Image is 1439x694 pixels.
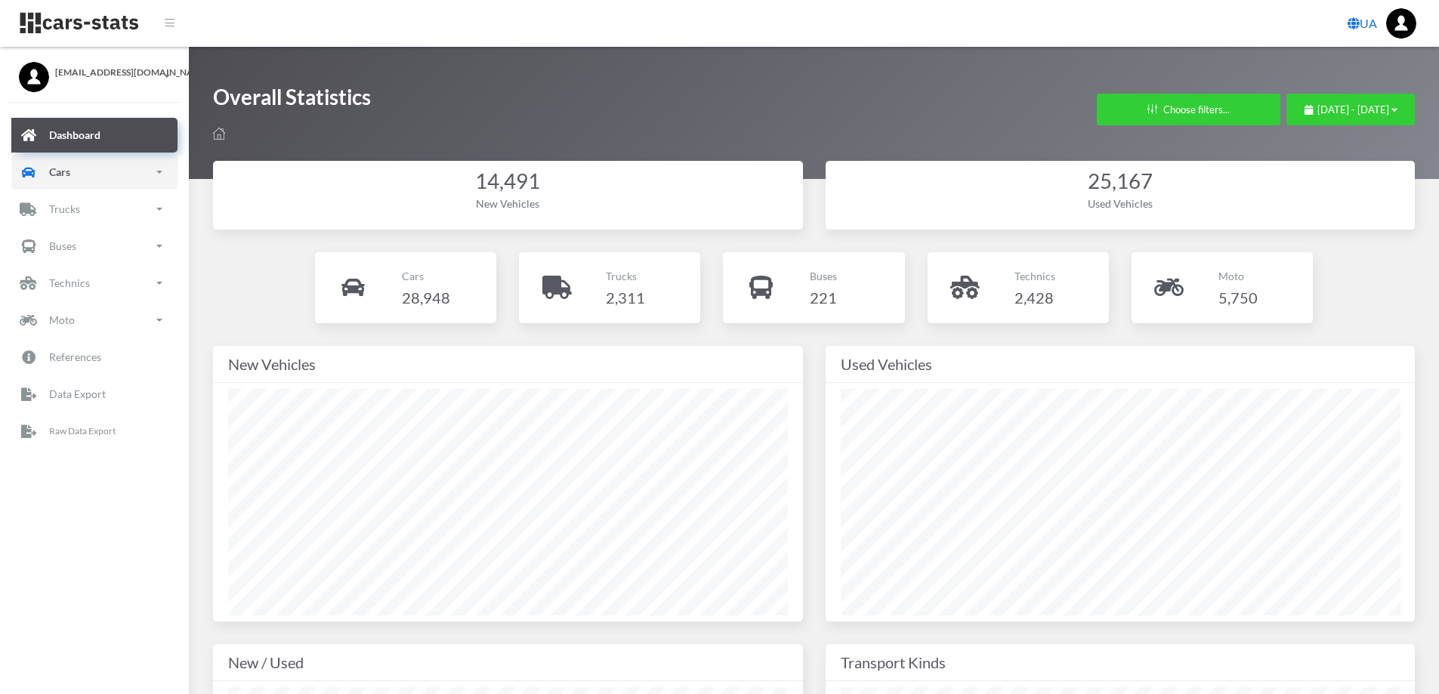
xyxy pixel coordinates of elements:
[11,266,178,301] a: Technics
[841,352,1400,376] div: Used Vehicles
[1286,94,1415,125] button: [DATE] - [DATE]
[49,273,90,292] p: Technics
[55,66,170,79] span: [EMAIL_ADDRESS][DOMAIN_NAME]
[841,650,1400,674] div: Transport Kinds
[19,11,140,35] img: navbar brand
[213,83,371,119] h1: Overall Statistics
[1014,285,1055,310] h4: 2,428
[49,310,75,329] p: Moto
[1317,103,1389,116] span: [DATE] - [DATE]
[49,236,76,255] p: Buses
[49,162,70,181] p: Cars
[11,155,178,190] a: Cars
[11,340,178,375] a: References
[606,285,645,310] h4: 2,311
[49,199,80,218] p: Trucks
[49,347,101,366] p: References
[1097,94,1280,125] button: Choose filters...
[49,423,116,440] p: Raw Data Export
[402,267,450,285] p: Cars
[11,192,178,227] a: Trucks
[49,384,106,403] p: Data Export
[606,267,645,285] p: Trucks
[11,118,178,153] a: Dashboard
[11,229,178,264] a: Buses
[11,377,178,412] a: Data Export
[402,285,450,310] h4: 28,948
[1386,8,1416,39] img: ...
[841,196,1400,211] div: Used Vehicles
[228,167,788,196] div: 14,491
[810,267,837,285] p: Buses
[49,125,100,144] p: Dashboard
[810,285,837,310] h4: 221
[1014,267,1055,285] p: Technics
[1342,8,1383,39] a: UA
[228,650,788,674] div: New / Used
[1218,285,1258,310] h4: 5,750
[841,167,1400,196] div: 25,167
[228,196,788,211] div: New Vehicles
[11,414,178,449] a: Raw Data Export
[19,62,170,79] a: [EMAIL_ADDRESS][DOMAIN_NAME]
[1218,267,1258,285] p: Moto
[228,352,788,376] div: New Vehicles
[11,303,178,338] a: Moto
